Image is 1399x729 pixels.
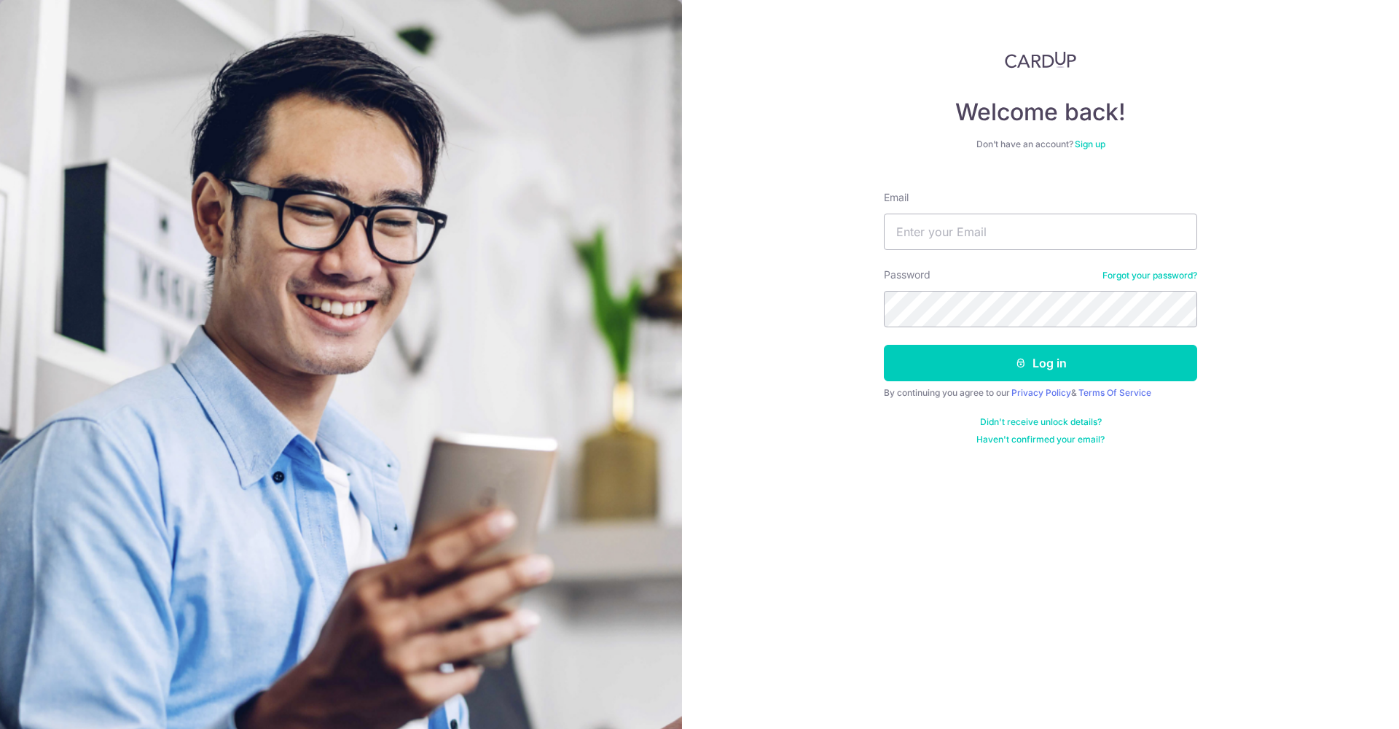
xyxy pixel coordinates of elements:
img: CardUp Logo [1005,51,1076,69]
a: Haven't confirmed your email? [976,434,1105,445]
label: Password [884,268,930,282]
div: By continuing you agree to our & [884,387,1197,399]
a: Forgot your password? [1102,270,1197,281]
a: Sign up [1075,139,1105,149]
a: Didn't receive unlock details? [980,416,1102,428]
a: Terms Of Service [1078,387,1151,398]
label: Email [884,190,909,205]
input: Enter your Email [884,214,1197,250]
h4: Welcome back! [884,98,1197,127]
a: Privacy Policy [1011,387,1071,398]
div: Don’t have an account? [884,139,1197,150]
button: Log in [884,345,1197,381]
